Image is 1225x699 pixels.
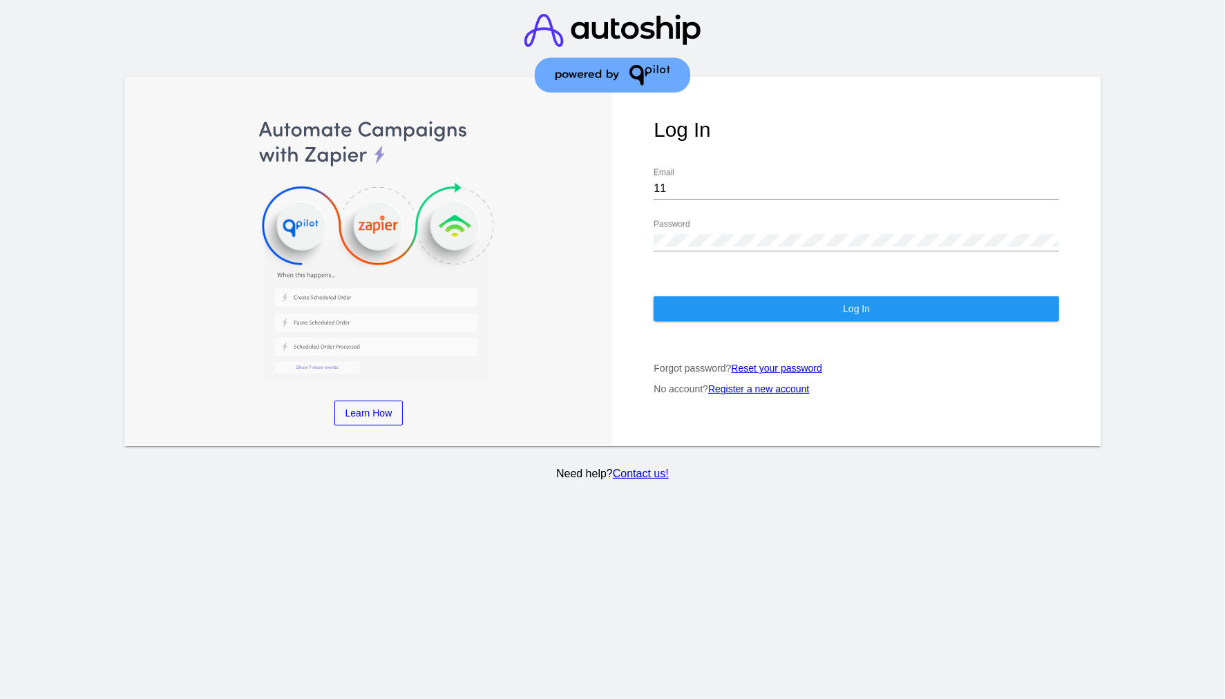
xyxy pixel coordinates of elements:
p: Need help? [122,468,1103,480]
input: Email [654,182,1059,195]
p: No account? [654,383,1059,394]
p: Forgot password? [654,363,1059,374]
h1: Log In [654,118,1059,142]
a: Learn How [334,401,403,425]
a: Reset your password [732,363,823,374]
span: Learn How [345,408,392,419]
span: Log In [843,303,870,314]
a: Contact us! [613,468,669,479]
a: Register a new account [708,383,809,394]
button: Log In [654,296,1059,321]
img: Automate Campaigns with Zapier, QPilot and Klaviyo [166,118,571,381]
